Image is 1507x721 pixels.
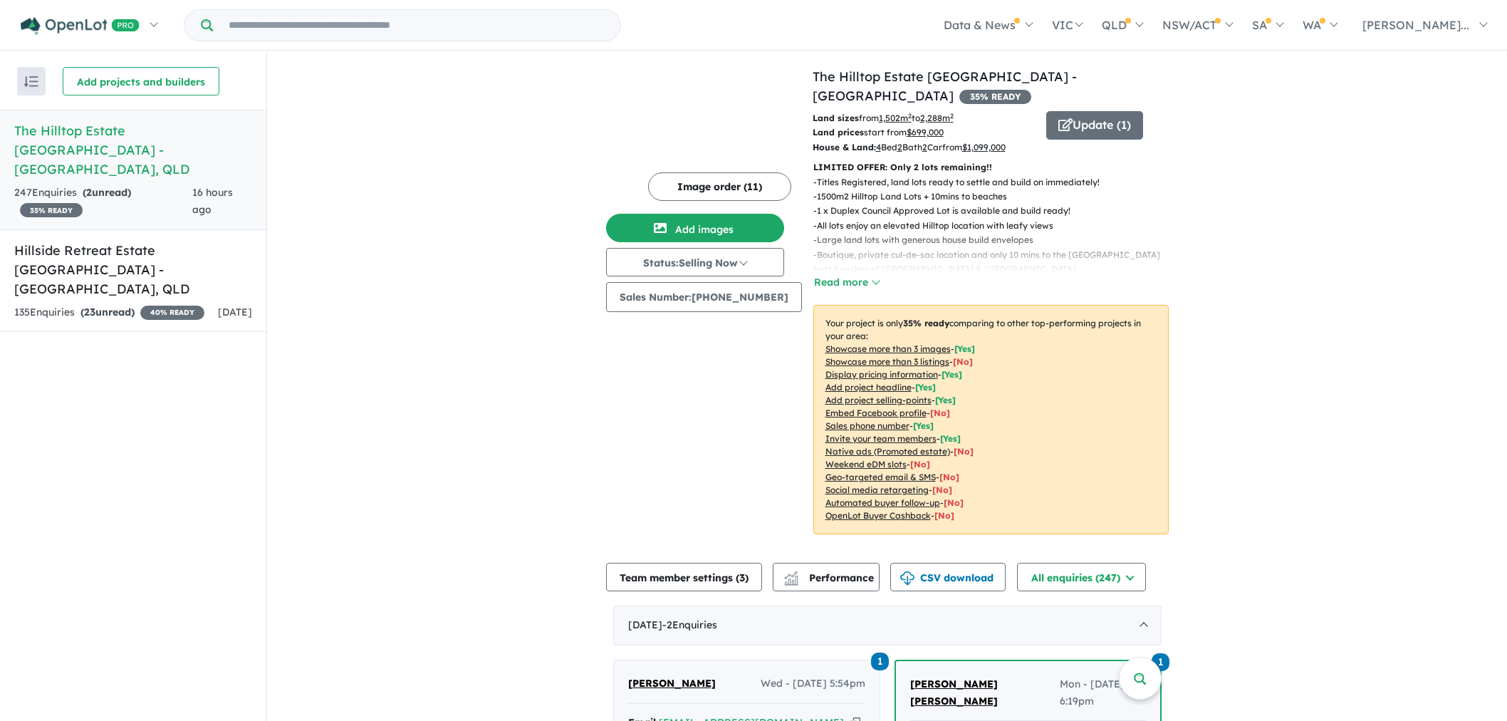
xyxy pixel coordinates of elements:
u: Social media retargeting [825,484,929,495]
u: Embed Facebook profile [825,408,927,418]
span: Performance [786,571,874,584]
button: Sales Number:[PHONE_NUMBER] [606,282,802,312]
u: Showcase more than 3 listings [825,356,949,367]
button: CSV download [890,563,1006,591]
u: Add project headline [825,382,912,393]
span: [ Yes ] [915,382,936,393]
button: Status:Selling Now [606,248,784,276]
span: 1 [1152,653,1169,671]
u: Geo-targeted email & SMS [825,472,936,482]
b: House & Land: [813,142,876,152]
span: [ Yes ] [942,369,962,380]
img: Openlot PRO Logo White [21,17,140,35]
b: 35 % ready [903,318,949,328]
span: [PERSON_NAME]... [1362,18,1469,32]
img: sort.svg [24,76,38,87]
span: - 2 Enquir ies [662,618,717,631]
span: 1 [871,653,889,670]
input: Try estate name, suburb, builder or developer [216,10,617,41]
span: 23 [84,306,95,318]
span: to [912,113,954,123]
strong: ( unread) [80,306,135,318]
u: Add project selling-points [825,395,932,405]
u: Sales phone number [825,420,909,431]
a: [PERSON_NAME] [PERSON_NAME] [910,676,1060,710]
strong: ( unread) [83,186,131,199]
u: OpenLot Buyer Cashback [825,510,931,521]
u: Invite your team members [825,433,937,444]
span: [ Yes ] [913,420,934,431]
u: $ 1,099,000 [962,142,1006,152]
span: Mon - [DATE] 6:19pm [1060,676,1145,710]
span: [PERSON_NAME] [PERSON_NAME] [910,678,998,707]
img: bar-chart.svg [784,576,798,585]
div: [DATE] [613,606,1162,645]
button: Performance [773,563,880,591]
p: LIMITED OFFER: Only 2 lots remaining!! [813,160,1169,175]
div: 135 Enquir ies [14,304,204,321]
button: Team member settings (3) [606,563,762,591]
p: Your project is only comparing to other top-performing projects in your area: - - - - - - - - - -... [813,305,1169,534]
span: [No] [954,446,974,457]
span: [PERSON_NAME] [628,677,716,690]
b: Land prices [813,127,864,138]
span: 35 % READY [20,203,83,217]
u: 2 [897,142,902,152]
h5: Hillside Retreat Estate [GEOGRAPHIC_DATA] - [GEOGRAPHIC_DATA] , QLD [14,241,252,299]
p: from [813,111,1036,125]
img: line-chart.svg [784,571,797,579]
span: [ No ] [953,356,973,367]
span: Wed - [DATE] 5:54pm [761,675,865,693]
p: start from [813,125,1036,140]
span: [No] [910,459,930,470]
a: [PERSON_NAME] [628,675,716,693]
p: - Large land lots with generous house build envelopes [813,233,1180,247]
p: - 1500m2 Hilltop Land Lots + 10mins to beaches [813,190,1180,204]
button: Update (1) [1046,111,1143,140]
span: [No] [944,497,964,508]
u: 1,502 m [879,113,912,123]
span: [ Yes ] [935,395,956,405]
span: [DATE] [218,306,252,318]
img: download icon [900,571,914,586]
b: Land sizes [813,113,859,123]
button: Read more [813,274,880,291]
button: Add projects and builders [63,67,219,95]
span: 35 % READY [959,90,1031,104]
p: - Titles Registered, land lots ready to settle and build on immediately! [813,175,1180,190]
span: [No] [939,472,959,482]
button: Image order (11) [648,172,791,201]
u: Display pricing information [825,369,938,380]
sup: 2 [950,112,954,120]
div: 247 Enquir ies [14,185,192,219]
span: 3 [739,571,745,584]
u: Automated buyer follow-up [825,497,940,508]
u: $ 699,000 [907,127,944,138]
span: [ Yes ] [940,433,961,444]
span: 16 hours ago [192,186,233,216]
u: 2,288 m [920,113,954,123]
u: Native ads (Promoted estate) [825,446,950,457]
p: - 1 x Duplex Council Approved Lot is available and build ready! [813,204,1180,218]
a: 1 [871,651,889,670]
sup: 2 [908,112,912,120]
h5: The Hilltop Estate [GEOGRAPHIC_DATA] - [GEOGRAPHIC_DATA] , QLD [14,121,252,179]
u: 2 [922,142,927,152]
span: [No] [932,484,952,495]
u: Showcase more than 3 images [825,343,951,354]
u: Weekend eDM slots [825,459,907,470]
a: 1 [1152,652,1169,671]
button: All enquiries (247) [1017,563,1146,591]
a: The Hilltop Estate [GEOGRAPHIC_DATA] - [GEOGRAPHIC_DATA] [813,68,1077,104]
span: [ No ] [930,408,950,418]
span: [No] [934,510,954,521]
p: - All lots enjoy an elevated Hilltop location with leafy views [813,219,1180,233]
span: 40 % READY [140,306,204,320]
button: Add images [606,214,784,242]
span: [ Yes ] [954,343,975,354]
span: 2 [86,186,92,199]
u: 4 [876,142,881,152]
p: - Boutique, private cul-de-sac location and only 10 mins to the [GEOGRAPHIC_DATA] best beaches of... [813,248,1180,277]
p: Bed Bath Car from [813,140,1036,155]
